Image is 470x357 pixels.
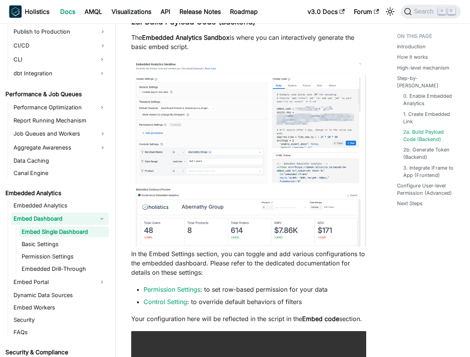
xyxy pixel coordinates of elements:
[397,43,426,50] a: Introduction
[384,5,396,18] button: Switch between dark and light mode (currently light mode)
[11,67,95,80] a: dbt Integration
[95,276,109,288] button: Expand sidebar category 'Embed Portal'
[56,5,80,18] a: Docs
[156,5,175,18] a: API
[397,64,449,71] a: High-level mechanism
[403,164,455,179] a: 3. Integrate iFrame to App (Frontend)
[11,200,109,211] a: Embedded Analytics
[11,141,109,154] a: Aggregate Awareness
[303,5,349,18] a: v3.0 Docs
[397,75,458,89] a: Step-by-[PERSON_NAME]
[397,53,428,61] a: How it works
[131,314,366,323] p: Your configuration here will be reflected in the script in the section.
[95,67,109,80] button: Expand sidebar category 'dbt Integration'
[11,212,95,225] a: Embed Dashboard
[225,5,262,18] a: Roadmap
[80,5,107,18] a: AMQL
[11,290,109,301] a: Dynamic Data Sources
[144,286,200,293] a: Permission Settings
[397,182,458,197] a: Configure User-level Permission (Advanced)
[11,25,109,38] a: Publish to Production
[11,276,95,288] a: Embed Portal
[11,101,95,114] a: Performance Optimization
[9,5,22,18] img: Holistics
[11,127,109,140] a: Job Queues and Workers
[397,200,423,207] a: Next Steps
[25,7,49,16] b: Holistics
[131,249,366,277] p: In the Embed Settings section, you can toggle and add various configurations to the embedded dash...
[11,302,109,313] a: Embed Workers
[403,92,455,107] a: 0. Enable Embedded Analytics
[131,33,366,51] p: The is where you can interactively generate the basic embed script.
[401,5,461,19] button: Search (Command+K)
[95,53,109,66] button: Expand sidebar category 'CLI'
[144,298,187,306] a: Control Setting
[412,8,438,15] span: Search
[3,188,109,199] a: Embedded Analytics
[302,315,339,323] strong: Embed code
[95,101,109,114] button: Expand sidebar category 'Performance Optimization'
[403,146,455,161] a: 2b. Generate Token (Backend)
[19,251,109,262] a: Permission Settings
[438,8,446,15] kbd: ⌘
[9,5,49,18] a: HolisticsHolistics
[175,5,225,18] a: Release Notes
[142,34,230,41] strong: Embedded Analytics Sandbox
[95,212,109,225] button: Collapse sidebar category 'Embed Dashboard'
[144,297,366,306] li: : to override default behaviors of filters
[11,168,109,178] a: Canal Engine
[349,5,384,18] a: Forum
[11,53,95,66] a: CLI
[3,89,109,100] a: Performance & Job Queues
[11,314,109,325] a: Security
[11,327,109,338] a: FAQs
[403,128,455,143] a: 2a. Build Payload Code (Backend)
[11,155,109,166] a: Data Caching
[403,110,455,125] a: 1. Create Embedded Link
[19,226,109,237] a: Embed Single Dashboard
[11,115,109,126] a: Report Running Mechanism
[19,263,109,274] a: Embedded Drill-Through
[448,8,455,15] kbd: K
[107,5,156,18] a: Visualizations
[19,239,109,250] a: Basic Settings
[144,285,366,294] li: : to set row-based permission for your data
[11,39,109,52] a: CI/CD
